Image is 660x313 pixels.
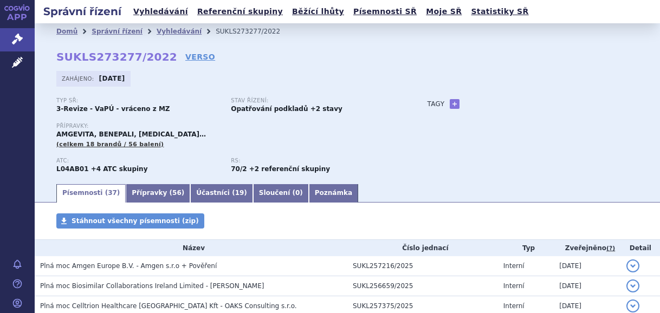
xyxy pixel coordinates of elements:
[56,28,77,35] a: Domů
[72,217,199,225] span: Stáhnout všechny písemnosti (zip)
[503,282,525,290] span: Interní
[56,165,88,173] strong: ETANERCEPT
[40,302,297,310] span: Plná moc Celltrion Healthcare Hungary Kft - OAKS Consulting s.r.o.
[626,299,639,312] button: detail
[347,276,498,296] td: SUKL256659/2025
[40,282,264,290] span: Plná moc Biosimilar Collaborations Ireland Limited - Daniela Hromádková
[289,4,347,19] a: Běžící lhůty
[606,245,615,252] abbr: (?)
[216,23,294,40] li: SUKLS273277/2022
[56,184,126,203] a: Písemnosti (37)
[99,75,125,82] strong: [DATE]
[231,158,394,164] p: RS:
[231,165,247,173] strong: imunosupresiva - biologická léčiva k terapii revmatických, kožních nebo střevních onemocnění, par...
[350,4,420,19] a: Písemnosti SŘ
[126,184,190,203] a: Přípravky (56)
[498,240,554,256] th: Typ
[56,97,220,104] p: Typ SŘ:
[56,141,164,148] span: (celkem 18 brandů / 56 balení)
[190,184,253,203] a: Účastníci (19)
[347,256,498,276] td: SUKL257216/2025
[347,240,498,256] th: Číslo jednací
[626,279,639,292] button: detail
[235,189,244,197] span: 19
[554,256,620,276] td: [DATE]
[56,213,204,229] a: Stáhnout všechny písemnosti (zip)
[231,97,394,104] p: Stav řízení:
[35,4,130,19] h2: Správní řízení
[450,99,460,109] a: +
[56,131,206,138] span: AMGEVITA, BENEPALI, [MEDICAL_DATA]…
[503,302,525,310] span: Interní
[130,4,191,19] a: Vyhledávání
[92,28,143,35] a: Správní řízení
[503,262,525,270] span: Interní
[56,158,220,164] p: ATC:
[309,184,358,203] a: Poznámka
[626,259,639,272] button: detail
[253,184,309,203] a: Sloučení (0)
[172,189,182,197] span: 56
[231,105,342,113] strong: Opatřování podkladů +2 stavy
[554,240,620,256] th: Zveřejněno
[468,4,532,19] a: Statistiky SŘ
[40,262,217,270] span: Plná moc Amgen Europe B.V. - Amgen s.r.o + Pověření
[185,51,215,62] a: VERSO
[157,28,202,35] a: Vyhledávání
[56,105,170,113] strong: 3-Revize - VaPÚ - vráceno z MZ
[295,189,300,197] span: 0
[91,165,148,173] strong: +4 ATC skupiny
[194,4,286,19] a: Referenční skupiny
[56,123,405,129] p: Přípravky:
[621,240,660,256] th: Detail
[62,74,96,83] span: Zahájeno:
[35,240,347,256] th: Název
[108,189,117,197] span: 37
[249,165,330,173] strong: +2 referenční skupiny
[554,276,620,296] td: [DATE]
[427,97,444,110] h3: Tagy
[423,4,465,19] a: Moje SŘ
[56,50,177,63] strong: SUKLS273277/2022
